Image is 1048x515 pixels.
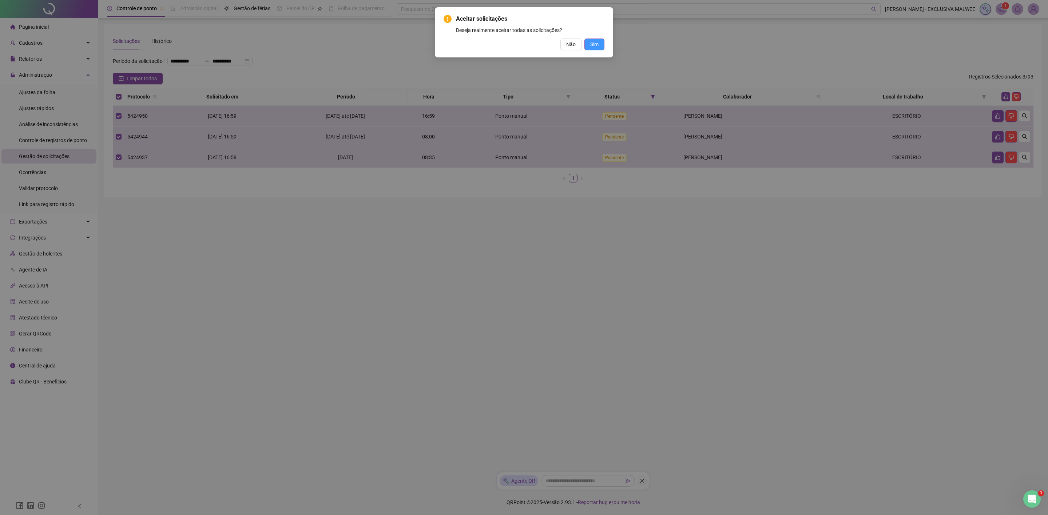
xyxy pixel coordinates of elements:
iframe: Intercom live chat [1023,490,1041,508]
span: Não [566,40,576,48]
button: Não [560,39,581,50]
span: 1 [1038,490,1044,496]
div: Deseja realmente aceitar todas as solicitações? [456,26,604,34]
span: exclamation-circle [444,15,452,23]
span: Aceitar solicitações [456,15,604,23]
span: Sim [590,40,599,48]
button: Sim [584,39,604,50]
